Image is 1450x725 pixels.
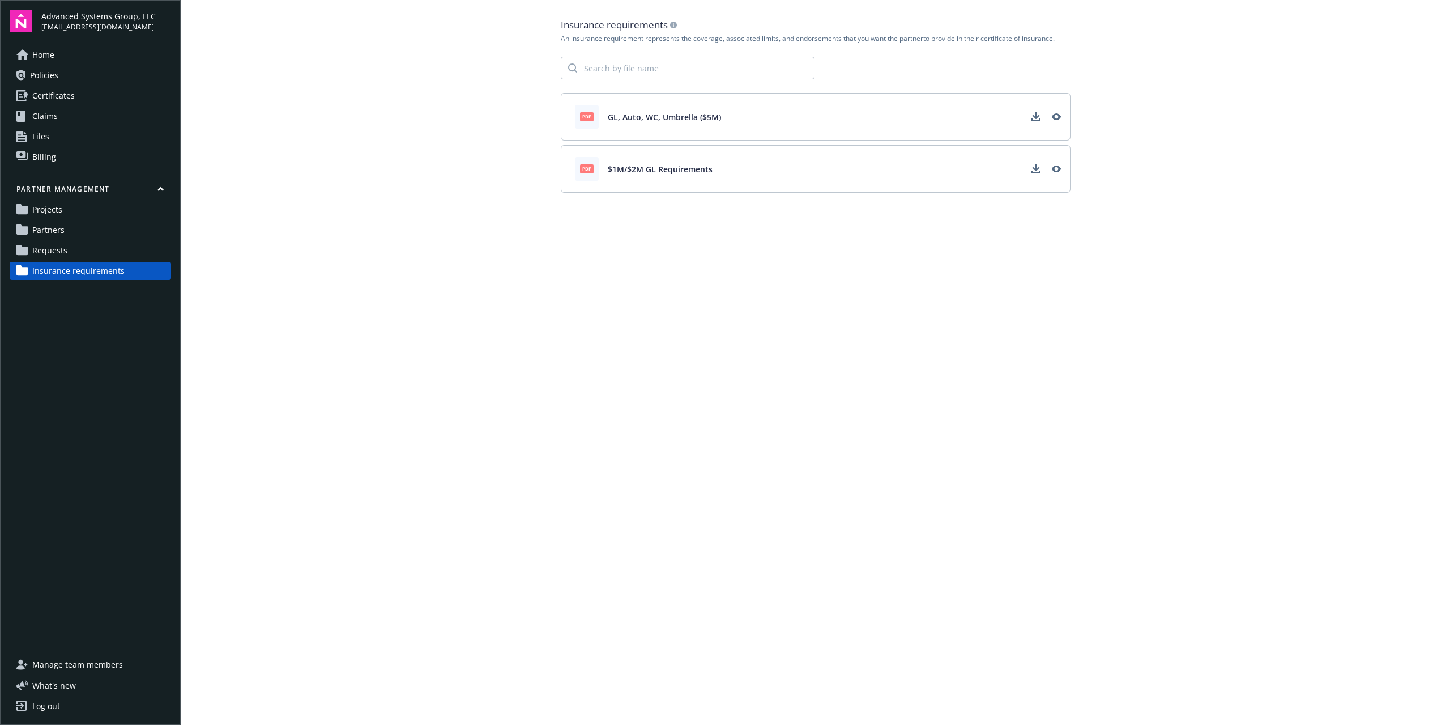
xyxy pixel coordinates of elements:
[10,128,171,146] a: Files
[10,46,171,64] a: Home
[10,10,32,32] img: navigator-logo.svg
[1047,160,1065,178] a: View
[1027,108,1045,126] a: Download
[10,680,94,692] button: What's new
[580,164,594,173] span: pdf
[580,112,594,121] span: pdf
[10,107,171,125] a: Claims
[41,10,156,22] span: Advanced Systems Group, LLC
[32,241,67,260] span: Requests
[10,656,171,674] a: Manage team members
[32,221,65,239] span: Partners
[608,163,713,175] span: $1M/$2M GL Requirements
[32,697,60,715] div: Log out
[10,87,171,105] a: Certificates
[1047,108,1065,126] a: View
[10,66,171,84] a: Policies
[10,262,171,280] a: Insurance requirements
[32,128,49,146] span: Files
[32,87,75,105] span: Certificates
[561,34,1071,43] div: An insurance requirement represents the coverage, associated limits, and endorsements that you wa...
[608,111,721,123] span: GL, Auto, WC, Umbrella ($5M)
[41,22,156,32] span: [EMAIL_ADDRESS][DOMAIN_NAME]
[32,148,56,166] span: Billing
[10,241,171,260] a: Requests
[10,201,171,219] a: Projects
[32,262,125,280] span: Insurance requirements
[32,107,58,125] span: Claims
[10,184,171,198] button: Partner management
[32,46,54,64] span: Home
[1027,160,1045,178] a: Download
[568,63,577,73] svg: Search
[41,10,171,32] button: Advanced Systems Group, LLC[EMAIL_ADDRESS][DOMAIN_NAME]
[561,18,1071,32] div: Insurance requirements
[32,680,76,692] span: What ' s new
[30,66,58,84] span: Policies
[10,221,171,239] a: Partners
[577,57,814,79] input: Search by file name
[32,656,123,674] span: Manage team members
[10,148,171,166] a: Billing
[32,201,62,219] span: Projects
